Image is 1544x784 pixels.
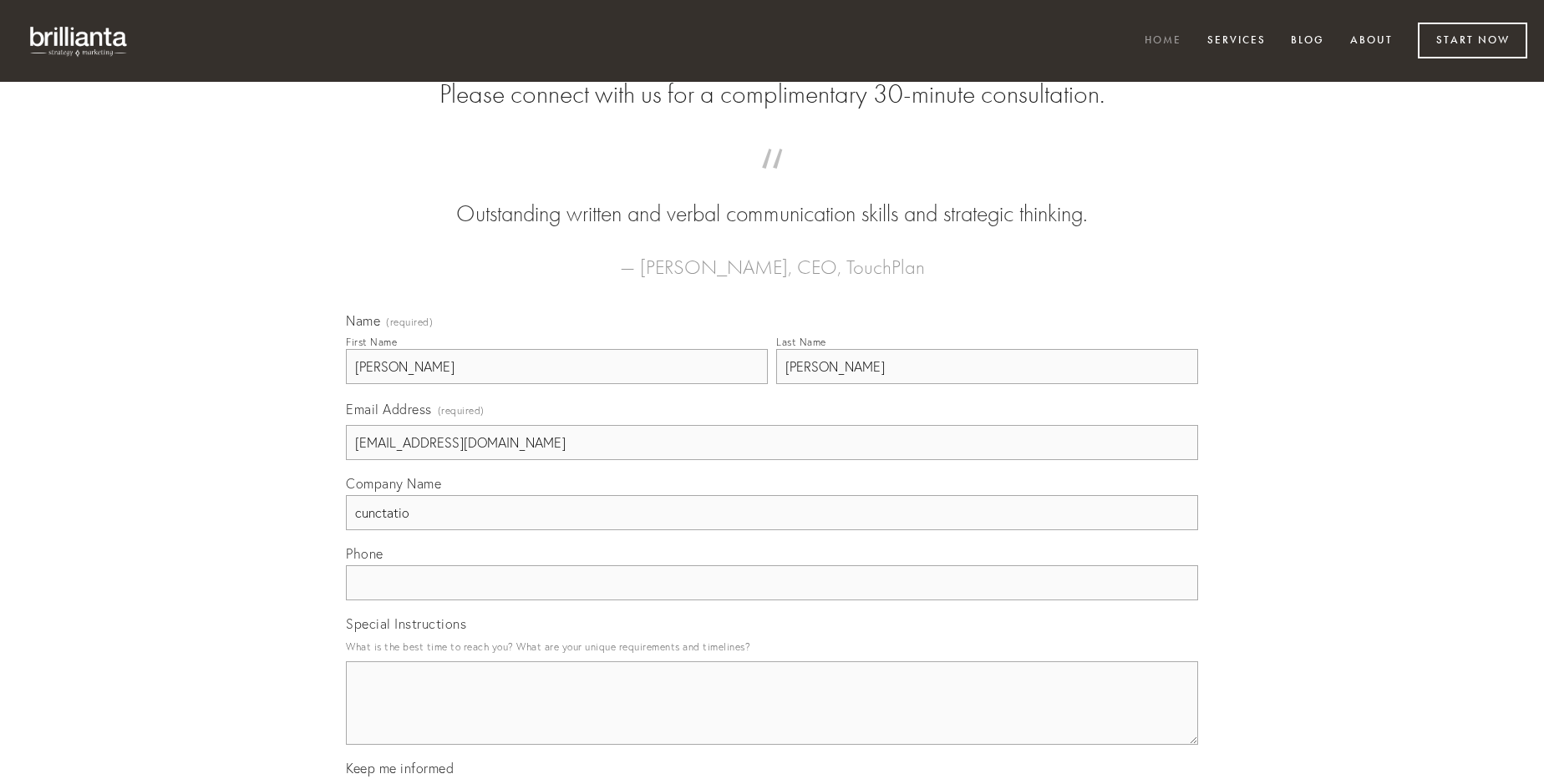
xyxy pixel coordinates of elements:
[1134,28,1192,55] a: Home
[373,165,1171,230] blockquote: Outstanding written and verbal communication skills and strategic thinking.
[346,401,432,417] span: Email Address
[346,635,1198,658] p: What is the best time to reach you? What are your unique requirements and timelines?
[346,615,466,632] span: Special Instructions
[346,336,397,348] div: First Name
[1339,28,1404,55] a: About
[1280,28,1335,55] a: Blog
[346,312,380,329] span: Name
[386,317,433,327] span: (required)
[346,78,1198,110] h2: Please connect with us for a complimentary 30-minute consultation.
[438,399,485,422] span: (required)
[346,475,441,492] span: Company Name
[346,545,383,562] span: Phone
[346,760,454,776] span: Keep me informed
[373,230,1171,284] figcaption: — [PERSON_NAME], CEO, TouchPlan
[1418,23,1527,58] a: Start Now
[1196,28,1277,55] a: Services
[373,165,1171,198] span: “
[776,336,826,348] div: Last Name
[17,17,142,65] img: brillianta - research, strategy, marketing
